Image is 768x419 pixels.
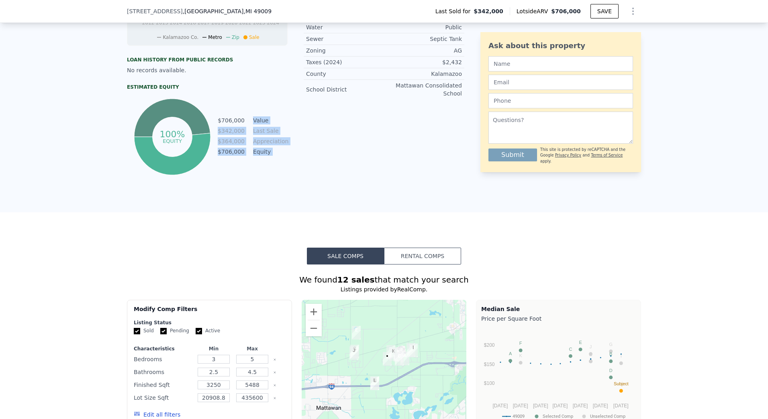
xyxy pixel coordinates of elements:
[183,7,272,15] span: , [GEOGRAPHIC_DATA]
[488,75,633,90] input: Email
[134,319,285,326] div: Listing Status
[384,35,462,43] div: Septic Tank
[517,7,551,15] span: Lotside ARV
[273,384,276,387] button: Clear
[590,414,625,419] text: Unselected Comp
[306,58,384,66] div: Taxes (2024)
[251,137,288,146] td: Appreciation
[513,403,528,409] text: [DATE]
[196,328,202,334] input: Active
[488,93,633,108] input: Phone
[484,342,495,348] text: $200
[253,20,266,26] tspan: 2023
[159,129,185,139] tspan: 100%
[409,344,418,357] div: 8300 Sierra Madre Trl
[160,328,167,334] input: Pending
[400,352,409,365] div: 5528 Sierra Madre Trl
[251,147,288,156] td: Equity
[134,305,285,319] div: Modify Comp Filters
[590,352,592,357] text: L
[196,327,220,334] label: Active
[488,40,633,51] div: Ask about this property
[352,326,361,340] div: 10763 Mystic Heights Trl
[395,352,404,366] div: 8904 Weeping Pine Ln
[614,381,629,386] text: Subject
[217,147,245,156] td: $706,000
[384,23,462,31] div: Public
[625,3,641,19] button: Show Options
[134,328,140,334] input: Sold
[127,274,641,285] div: We found that match your search
[134,411,180,419] button: Edit all filters
[384,248,461,264] button: Rental Comps
[170,20,182,26] tspan: 2014
[609,352,612,356] text: B
[134,327,154,334] label: Sold
[488,56,633,71] input: Name
[127,66,288,74] div: No records available.
[134,392,193,403] div: Lot Size Sqft
[435,7,474,15] span: Last Sold for
[484,380,495,386] text: $100
[134,354,193,365] div: Bedrooms
[609,342,613,347] text: G
[306,85,384,94] div: School District
[609,368,613,373] text: D
[273,358,276,361] button: Clear
[350,345,359,358] div: 5218 Tillman St
[239,20,251,26] tspan: 2022
[267,20,279,26] tspan: 2024
[509,351,512,356] text: A
[217,137,245,146] td: $364,000
[389,347,398,361] div: 5344 S 4th St
[225,20,238,26] tspan: 2020
[384,58,462,66] div: $2,432
[208,35,222,40] span: Metro
[551,8,581,14] span: $706,000
[134,366,193,378] div: Bathrooms
[232,35,239,40] span: Zip
[540,147,633,164] div: This site is protected by reCAPTCHA and the Google and apply.
[384,47,462,55] div: AG
[370,376,379,390] div: 9977 Grape Rdg
[591,153,623,157] a: Terms of Service
[307,248,384,264] button: Sale Comps
[306,304,322,320] button: Zoom in
[383,352,392,366] div: 9420 El Dorado Ave
[273,397,276,400] button: Clear
[127,57,288,63] div: Loan history from public records
[384,70,462,78] div: Kalamazoo
[163,35,198,40] span: Kalamazoo Co.
[406,343,415,357] div: 8396 Sierra Madre Trl
[349,346,358,360] div: 10878 Riedell Dr
[337,275,375,285] strong: 12 sales
[484,362,495,367] text: $150
[160,327,189,334] label: Pending
[590,4,619,18] button: SAVE
[211,20,224,26] tspan: 2019
[533,403,548,409] text: [DATE]
[579,340,582,345] text: E
[590,344,592,349] text: J
[621,354,622,358] text: I
[235,346,270,352] div: Max
[481,305,636,313] div: Median Sale
[127,285,641,293] div: Listings provided by RealComp .
[306,47,384,55] div: Zoning
[513,414,525,419] text: 49009
[569,347,572,352] text: C
[184,20,196,26] tspan: 2016
[306,35,384,43] div: Sewer
[196,346,231,352] div: Min
[493,403,508,409] text: [DATE]
[273,371,276,374] button: Clear
[555,153,581,157] a: Privacy Policy
[142,20,155,26] tspan: 2012
[163,138,182,144] tspan: equity
[127,7,183,15] span: [STREET_ADDRESS]
[386,345,395,359] div: 9266 Maricopa Trl
[543,414,573,419] text: Selected Comp
[573,403,588,409] text: [DATE]
[156,20,168,26] tspan: 2013
[519,341,522,346] text: F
